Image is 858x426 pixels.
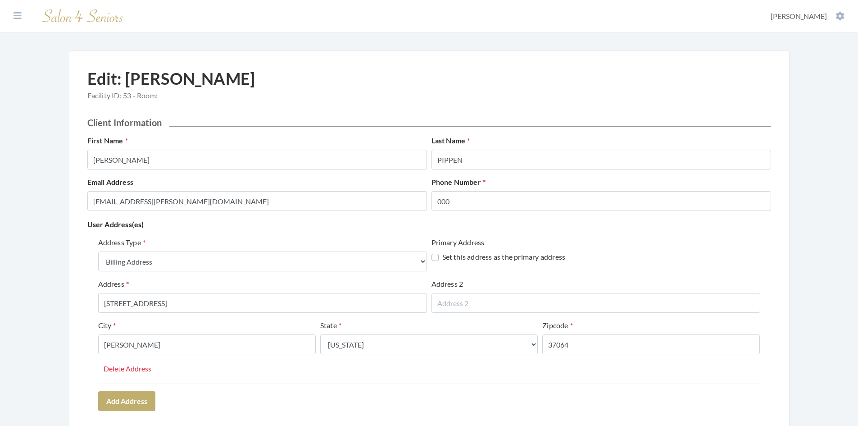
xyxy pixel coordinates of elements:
[87,69,255,106] h1: Edit: [PERSON_NAME]
[768,11,847,21] button: [PERSON_NAME]
[98,237,146,248] label: Address Type
[98,391,155,411] button: Add Address
[542,334,760,354] input: Zipcode
[431,135,470,146] label: Last Name
[320,320,341,331] label: State
[87,117,771,128] h2: Client Information
[431,150,771,169] input: Enter Last Name
[431,191,771,211] input: Enter Phone Number
[431,293,760,313] input: Address 2
[87,177,134,188] label: Email Address
[38,5,128,27] img: Salon 4 Seniors
[87,90,255,101] span: Facility ID: 53 - Room:
[87,218,771,231] p: User Address(es)
[542,320,573,331] label: Zipcode
[771,12,827,20] span: [PERSON_NAME]
[98,334,316,354] input: City
[431,237,485,248] label: Primary Address
[431,177,486,188] label: Phone Number
[431,252,566,262] label: Set this address as the primary address
[98,293,427,313] input: Address
[98,320,116,331] label: City
[431,279,463,289] label: Address 2
[87,191,427,211] input: Enter Email Address
[87,135,128,146] label: First Name
[87,150,427,169] input: Enter First Name
[98,362,157,376] button: Delete Address
[98,279,129,289] label: Address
